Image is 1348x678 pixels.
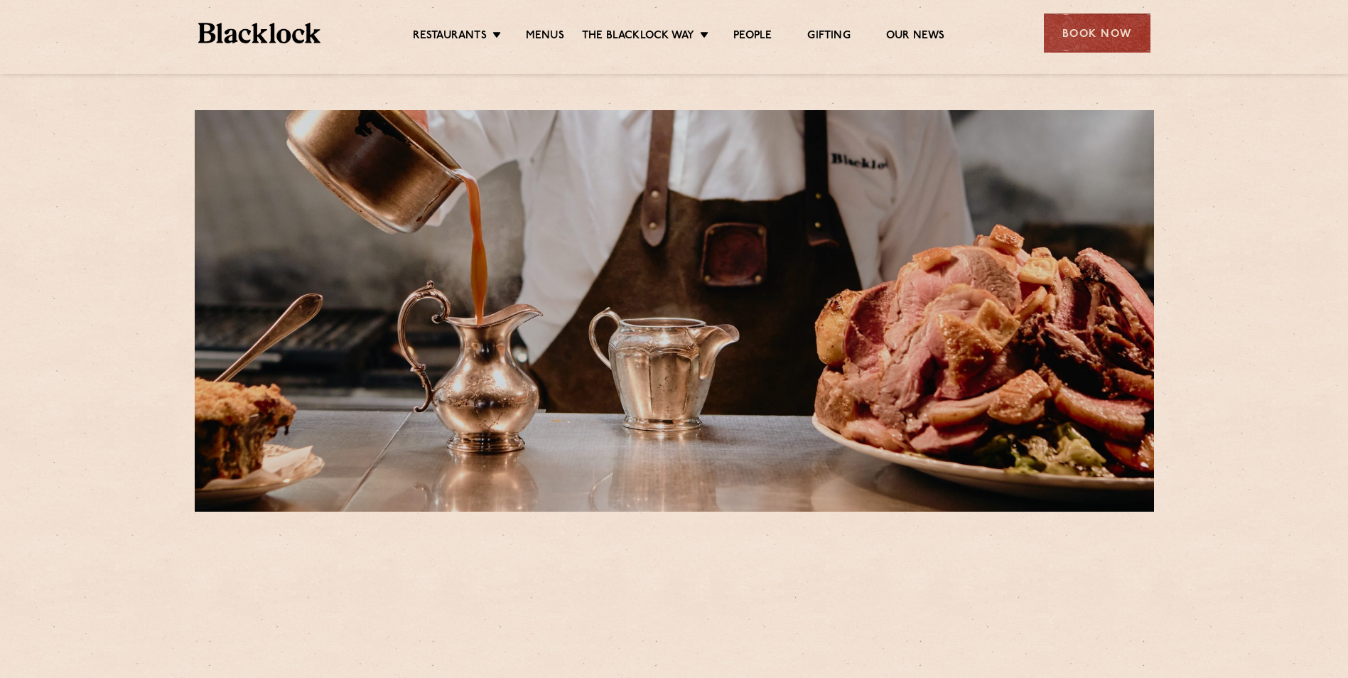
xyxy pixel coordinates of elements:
[886,29,945,45] a: Our News
[807,29,850,45] a: Gifting
[582,29,694,45] a: The Blacklock Way
[733,29,772,45] a: People
[198,23,321,43] img: BL_Textured_Logo-footer-cropped.svg
[526,29,564,45] a: Menus
[413,29,487,45] a: Restaurants
[1044,14,1150,53] div: Book Now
